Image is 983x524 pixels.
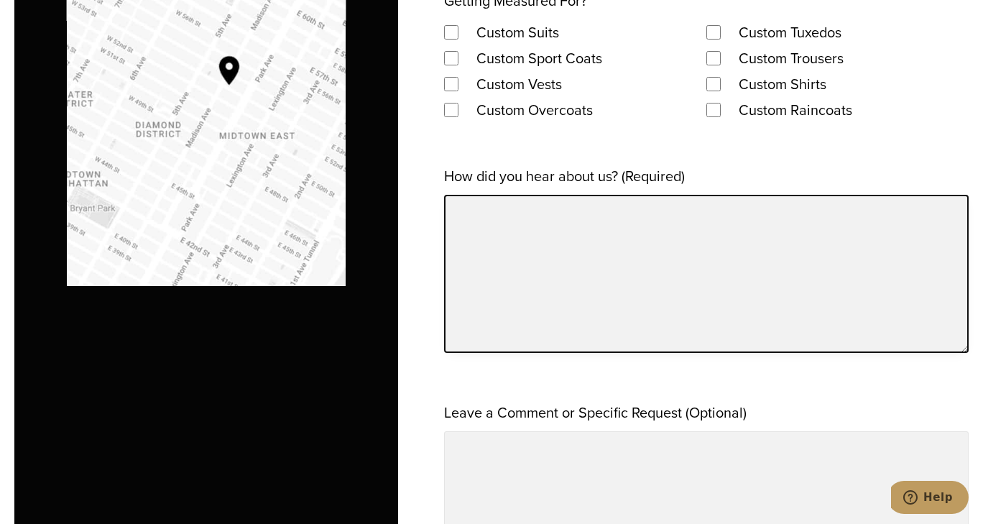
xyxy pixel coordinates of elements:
[724,97,867,123] label: Custom Raincoats
[724,45,858,71] label: Custom Trousers
[891,481,969,517] iframe: Opens a widget where you can chat to one of our agents
[462,19,573,45] label: Custom Suits
[462,97,607,123] label: Custom Overcoats
[724,19,856,45] label: Custom Tuxedos
[444,400,747,426] label: Leave a Comment or Specific Request (Optional)
[462,71,576,97] label: Custom Vests
[724,71,841,97] label: Custom Shirts
[444,163,685,189] label: How did you hear about us? (Required)
[462,45,617,71] label: Custom Sport Coats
